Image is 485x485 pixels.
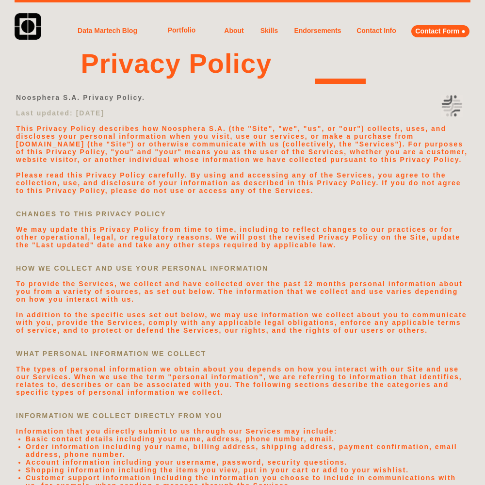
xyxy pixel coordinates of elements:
[26,443,470,458] li: Order information including your name, billing address, shipping address, payment confirmation, e...
[16,412,223,420] span: INFORMATION WE COLLECT DIRECTLY FROM YOU
[26,466,470,474] li: Shopping information including the items you view, put in your cart or add to your wishlist.
[73,17,142,45] a: Data Martech Blog
[26,435,470,443] li: Basic contact details including your name, address, phone number, email.
[16,350,206,357] span: WHAT PERSONAL INFORMATION WE COLLECT
[354,25,399,37] a: Contact Info
[16,264,268,272] span: HOW WE COLLECT AND USE YOUR PERSONAL INFORMATION
[16,210,166,218] span: CHANGES TO THIS PRIVACY POLICY
[152,20,211,41] a: Portfolio
[436,438,485,485] iframe: Chat Widget
[16,109,104,117] span: Last updated: [DATE]
[257,25,282,37] a: Skills
[291,25,344,37] a: Endorsements
[221,25,247,37] a: About
[26,458,470,466] li: Account information including your username, password, security questions.
[411,25,469,37] a: Contact Form ●
[16,94,145,101] span: Noosphera S.A. Privacy Policy.
[18,48,335,79] h1: Privacy Policy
